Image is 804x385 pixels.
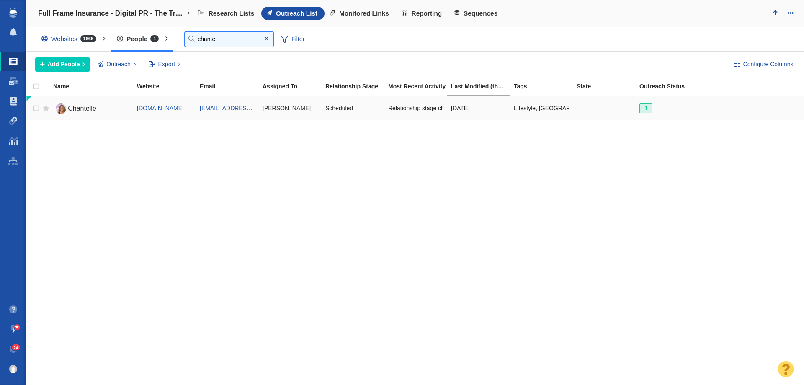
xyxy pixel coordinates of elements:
div: Relationship Stage [325,83,387,89]
a: State [577,83,639,90]
button: Add People [35,57,90,72]
div: [PERSON_NAME] [263,99,318,117]
a: Assigned To [263,83,325,90]
div: Websites [35,29,106,49]
div: Website [137,83,199,89]
input: Search [185,32,273,47]
span: 1666 [80,35,96,42]
img: c9363fb76f5993e53bff3b340d5c230a [9,365,18,373]
div: Email [200,83,262,89]
a: Monitored Links [325,7,396,20]
span: Configure Columns [743,60,794,69]
span: Chantelle [68,105,96,112]
a: Reporting [396,7,449,20]
a: Tags [514,83,576,90]
span: Add People [48,60,80,69]
div: Name [53,83,136,89]
div: Outreach Status [639,83,701,89]
span: LIfestyle, PR, Travel, travel [514,104,637,112]
div: [DATE] [451,99,506,117]
a: Relationship Stage [325,83,387,90]
span: 24 [12,344,21,351]
a: [EMAIL_ADDRESS][DOMAIN_NAME] [200,105,299,111]
a: Research Lists [193,7,261,20]
a: Name [53,83,136,90]
button: Export [144,57,185,72]
span: Export [158,60,175,69]
div: Most Recent Activity [388,83,450,89]
button: Configure Columns [729,57,798,72]
div: Assigned To [263,83,325,89]
span: Reporting [412,10,442,17]
div: State [577,83,639,89]
button: Outreach [93,57,141,72]
td: Scheduled [322,96,384,121]
div: Date the Contact information in this project was last edited [451,83,513,89]
div: Tags [514,83,576,89]
span: Scheduled [325,104,353,112]
span: Filter [276,31,309,47]
span: Relationship stage changed to: Scheduled [388,104,498,112]
a: Sequences [449,7,505,20]
a: Website [137,83,199,90]
a: Last Modified (this project) [451,83,513,90]
a: [DOMAIN_NAME] [137,105,184,111]
span: Research Lists [209,10,255,17]
a: Email [200,83,262,90]
span: Monitored Links [339,10,389,17]
a: Chantelle [53,101,129,116]
img: buzzstream_logo_iconsimple.png [9,8,17,18]
h4: Full Frame Insurance - Digital PR - The Travel Photo Trust Index: How Images Shape Travel Plans [38,9,185,18]
span: Outreach [106,60,131,69]
span: Outreach List [276,10,317,17]
a: Outreach List [261,7,325,20]
span: Sequences [464,10,497,17]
